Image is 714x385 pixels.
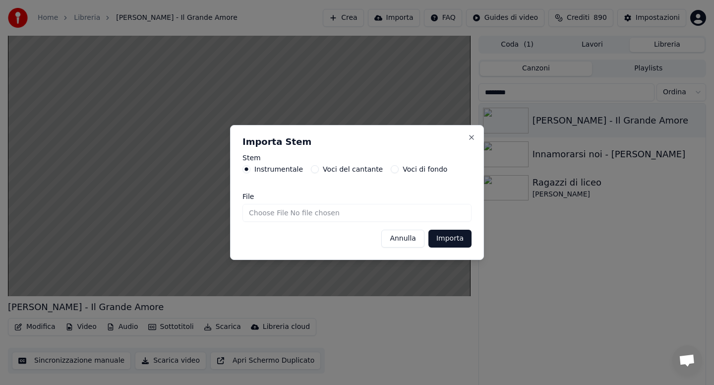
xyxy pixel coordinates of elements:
label: Stem [242,154,472,161]
label: Instrumentale [254,166,303,173]
button: Annulla [381,230,424,248]
button: Importa [428,230,472,248]
h2: Importa Stem [242,137,472,146]
label: File [242,193,472,200]
label: Voci di fondo [403,166,447,173]
label: Voci del cantante [323,166,383,173]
